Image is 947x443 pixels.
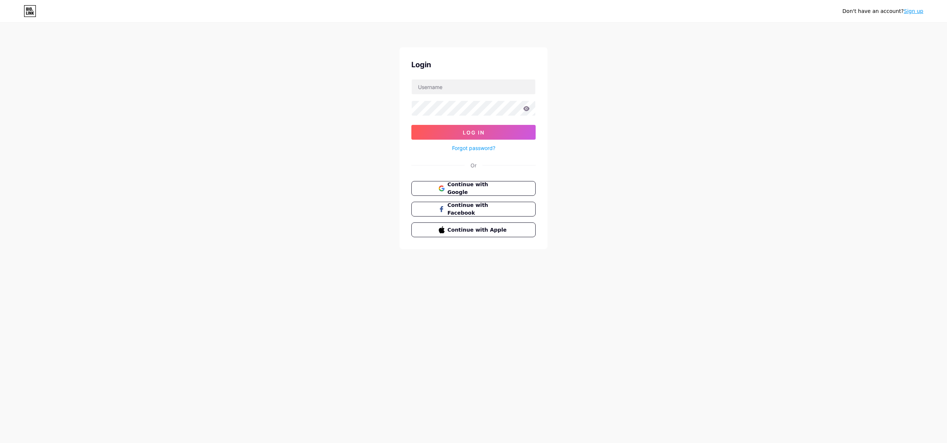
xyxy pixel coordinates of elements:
span: Continue with Apple [448,226,509,234]
span: Continue with Google [448,181,509,196]
input: Username [412,79,535,94]
button: Log In [411,125,536,140]
button: Continue with Apple [411,222,536,237]
button: Continue with Google [411,181,536,196]
div: Login [411,59,536,70]
div: Don't have an account? [842,7,923,15]
a: Sign up [904,8,923,14]
span: Continue with Facebook [448,201,509,217]
span: Log In [463,129,485,136]
a: Forgot password? [452,144,495,152]
div: Or [471,161,476,169]
button: Continue with Facebook [411,202,536,217]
